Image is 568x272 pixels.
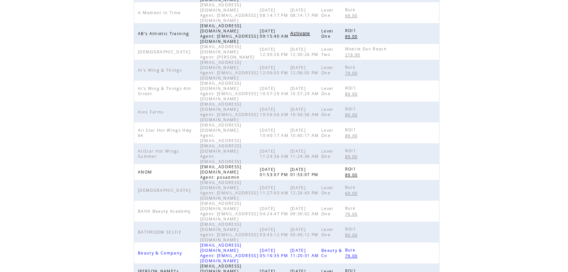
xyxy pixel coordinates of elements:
span: [EMAIL_ADDRESS][DOMAIN_NAME] Agent: [EMAIL_ADDRESS] [200,143,243,164]
span: [DATE] 10:56:56 AM [290,107,321,117]
a: 89.00 [345,232,362,238]
span: Level One [321,128,334,138]
span: [DATE] 08:14:17 PM [260,7,290,18]
span: [DATE] 10:57:29 AM [290,86,321,96]
span: AB's Athletic Training [138,31,191,36]
span: Bulk [345,206,357,211]
span: 89.00 [345,34,360,39]
span: ROI1 [345,148,358,153]
span: 89.00 [345,172,360,178]
span: 79.00 [345,253,360,259]
span: AllStar Hot Wings Summer [138,148,179,159]
span: [DATE] 12:30:26 PM [260,47,290,57]
span: Level One [321,86,334,96]
span: [DATE] 10:57:29 AM [260,86,290,96]
span: Al's Wing & Things 4th Street [138,86,191,96]
span: Al's Wing & Things [138,68,184,73]
span: Bulk [345,65,357,70]
span: [DATE] 10:40:17 AM [260,128,290,138]
a: 89.00 [345,33,362,40]
span: Bulk [345,185,357,190]
span: Alex Farms [138,109,165,115]
span: Level One [321,148,334,159]
span: A Moment In Time [138,10,183,15]
span: [EMAIL_ADDRESS][DOMAIN_NAME] Agent: [PERSON_NAME] [200,44,256,60]
a: 79.00 [345,70,362,76]
span: ROI1 [345,226,358,232]
span: [EMAIL_ADDRESS][DOMAIN_NAME] Agent: [EMAIL_ADDRESS][DOMAIN_NAME] [200,60,258,81]
span: [DATE] 03:45:12 PM [260,227,290,237]
a: 89.00 [345,112,362,118]
a: 219.00 [345,51,364,58]
span: [DATE] 11:24:36 AM [290,148,321,159]
span: [EMAIL_ADDRESS][DOMAIN_NAME] Agent: [EMAIL_ADDRESS][DOMAIN_NAME] [200,243,258,263]
span: Level One [321,227,334,237]
span: [EMAIL_ADDRESS][DOMAIN_NAME] Agent: [EMAIL_ADDRESS][DOMAIN_NAME] [200,2,258,23]
span: Level One [321,65,334,75]
span: Level One [321,206,334,216]
a: Activate [290,31,310,36]
span: ANOM [138,169,154,175]
span: [EMAIL_ADDRESS][DOMAIN_NAME] Agent: [EMAIL_ADDRESS][DOMAIN_NAME] [200,81,258,101]
span: Bulk [345,7,357,12]
span: Level One [321,28,334,39]
span: Level One [321,185,334,196]
span: ROI1 [345,85,358,91]
span: [EMAIL_ADDRESS][DOMAIN_NAME] Agent: posadmin [200,164,242,180]
span: Level Two [321,47,334,57]
span: [DATE] 03:45:12 PM [290,227,321,237]
span: [DATE] 11:24:36 AM [260,148,290,159]
span: [DATE] 12:06:05 PM [260,65,290,75]
span: [DATE] 12:06:05 PM [290,65,321,75]
span: [EMAIL_ADDRESS][DOMAIN_NAME] Agent: [EMAIL_ADDRESS][DOMAIN_NAME] [200,222,258,243]
span: [EMAIL_ADDRESS][DOMAIN_NAME] Agent: [EMAIL_ADDRESS][DOMAIN_NAME] [200,180,258,201]
span: 89.00 [345,232,360,238]
span: [DATE] 11:20:31 AM [290,248,321,258]
span: 79.00 [345,212,360,217]
span: [DATE] 11:27:03 AM [260,185,290,196]
span: Beauty & Co [321,248,343,258]
span: [DATE] 08:14:17 PM [290,7,321,18]
a: 69.00 [345,12,362,19]
span: ROI1 [345,127,358,132]
span: [EMAIL_ADDRESS][DOMAIN_NAME] Agent: [EMAIL_ADDRESS][DOMAIN_NAME] [200,201,258,222]
span: Beauty & Company [138,250,184,256]
span: [DATE] 05:16:35 PM [260,248,290,258]
a: 79.00 [345,211,362,217]
span: [EMAIL_ADDRESS][DOMAIN_NAME] Agent: [EMAIL_ADDRESS][DOMAIN_NAME] [200,101,258,122]
span: Level One [321,107,334,117]
span: [DATE] 04:24:47 PM [260,206,290,216]
span: 89.00 [345,154,360,159]
span: [DATE] 12:30:26 PM [290,47,321,57]
a: 89.00 [345,153,362,160]
span: 79.00 [345,71,360,76]
span: [DATE] 09:30:02 AM [290,206,321,216]
span: 89.00 [345,112,360,118]
span: [DATE] 01:53:07 PM [260,167,290,177]
span: [DATE] 01:53:07 PM [290,167,321,177]
span: [DATE] 12:26:43 PM [290,185,321,196]
span: 69.00 [345,13,360,18]
span: 219.00 [345,52,362,57]
span: [DEMOGRAPHIC_DATA] [138,188,192,193]
a: 69.00 [345,190,362,196]
a: 89.00 [345,132,362,139]
span: Mobile Out Reach [345,46,389,51]
a: 89.00 [345,172,362,178]
span: [EMAIL_ADDRESS][DOMAIN_NAME] Agent: [EMAIL_ADDRESS] [200,122,243,143]
span: [EMAIL_ADDRESS][DOMAIN_NAME] Agent: [EMAIL_ADDRESS][DOMAIN_NAME] [200,23,258,44]
span: BATHROOM SELFIE [138,229,183,235]
span: ROI1 [345,106,358,112]
span: BAHA Beauty Academy [138,209,192,214]
span: Level One [321,7,334,18]
a: 89.00 [345,91,362,97]
span: 89.00 [345,133,360,138]
span: Bulk [345,247,357,253]
span: 69.00 [345,191,360,196]
span: [DATE] 10:56:56 AM [260,107,290,117]
span: ROI1 [345,28,358,33]
span: ROI1 [345,166,358,172]
span: [DEMOGRAPHIC_DATA] [138,49,192,54]
span: All Star Hot Wings Hwy 64 [138,128,192,138]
